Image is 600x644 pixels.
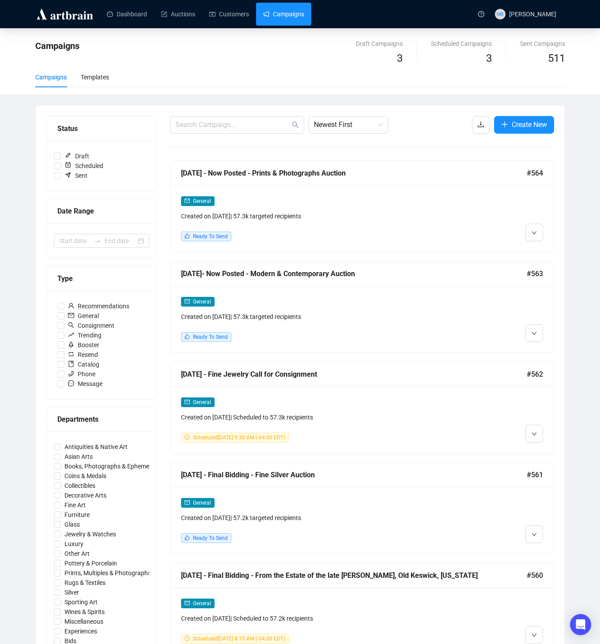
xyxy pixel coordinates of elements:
span: #562 [527,369,543,380]
span: Resend [64,350,102,359]
span: retweet [68,351,74,357]
span: clock-circle [185,434,190,440]
span: Sporting Art [61,597,101,607]
span: plus [501,121,508,128]
span: General [193,299,211,305]
span: to [94,237,101,244]
div: Open Intercom Messenger [570,614,591,635]
div: Status [57,123,146,134]
span: Newest First [314,116,383,133]
img: logo [35,7,94,21]
div: Created on [DATE] | 57.2k targeted recipients [181,513,451,523]
span: down [532,331,537,336]
span: like [185,334,190,339]
span: Scheduled [DATE] 8:15 AM (-04:00 EDT) [193,636,285,642]
span: Glass [61,520,83,529]
div: Campaigns [35,72,67,82]
span: question-circle [478,11,484,17]
div: [DATE] - Final Bidding - From the Estate of the late [PERSON_NAME], Old Keswick, [US_STATE] [181,570,527,581]
span: Collectibles [61,481,99,490]
span: Sent [61,171,91,180]
span: #563 [527,268,543,279]
span: Ready To Send [193,233,228,240]
div: Departments [57,414,146,425]
a: [DATE]- Now Posted - Modern & Contemporary Auction#563mailGeneralCreated on [DATE]| 57.3k targete... [170,261,554,353]
span: 3 [397,52,403,64]
span: Trending [64,330,105,340]
div: Type [57,273,146,284]
span: phone [68,371,74,377]
span: Other Art [61,549,93,558]
span: General [193,399,211,405]
span: clock-circle [185,636,190,641]
div: Created on [DATE] | 57.3k targeted recipients [181,211,451,221]
span: Pottery & Porcelain [61,558,121,568]
span: General [193,500,211,506]
span: Miscellaneous [61,617,107,626]
span: Rugs & Textiles [61,578,109,588]
span: Ready To Send [193,535,228,541]
span: Create New [512,119,547,130]
span: Luxury [61,539,87,549]
a: Customers [209,3,249,26]
span: search [68,322,74,328]
div: Created on [DATE] | Scheduled to 57.2k recipients [181,614,451,623]
span: Draft [61,151,93,161]
span: rise [68,332,74,338]
span: 3 [486,52,492,64]
input: Start date [59,236,91,246]
span: mail [185,600,190,606]
div: [DATE]- Now Posted - Modern & Contemporary Auction [181,268,527,279]
span: mail [185,500,190,505]
span: Books, Photographs & Ephemera [61,461,158,471]
a: [DATE] - Final Bidding - Fine Silver Auction#561mailGeneralCreated on [DATE]| 57.2k targeted reci... [170,462,554,554]
div: [DATE] - Now Posted - Prints & Photographs Auction [181,168,527,179]
span: Experiences [61,626,101,636]
span: Phone [64,369,99,379]
span: Fine Art [61,500,89,510]
div: Created on [DATE] | Scheduled to 57.3k recipients [181,412,451,422]
span: Jewelry & Watches [61,529,120,539]
span: mail [185,399,190,404]
span: Coins & Medals [61,471,110,481]
button: Create New [494,116,554,134]
input: Search Campaign... [175,120,290,130]
a: Campaigns [263,3,304,26]
span: Asian Arts [61,452,96,461]
span: MB [497,10,504,18]
span: down [532,230,537,236]
span: General [193,198,211,204]
span: Catalog [64,359,103,369]
div: Date Range [57,206,146,217]
span: down [532,532,537,537]
span: Campaigns [35,41,79,51]
span: General [193,600,211,607]
span: 511 [548,52,565,64]
span: mail [185,299,190,304]
span: swap-right [94,237,101,244]
span: like [185,535,190,540]
span: Scheduled [DATE] 9:30 AM (-04:00 EDT) [193,434,285,441]
span: Recommendations [64,301,133,311]
a: [DATE] - Fine Jewelry Call for Consignment#562mailGeneralCreated on [DATE]| Scheduled to 57.3k re... [170,362,554,453]
span: Wines & Spirits [61,607,108,617]
span: Prints, Multiples & Photographs [61,568,155,578]
div: [DATE] - Fine Jewelry Call for Consignment [181,369,527,380]
span: like [185,233,190,239]
span: #561 [527,469,543,480]
div: Draft Campaigns [356,39,403,49]
span: Furniture [61,510,93,520]
span: Decorative Arts [61,490,110,500]
span: Message [64,379,106,389]
div: Templates [81,72,109,82]
span: mail [68,312,74,318]
span: download [477,121,484,128]
span: search [292,121,299,128]
span: message [68,380,74,386]
span: Consignment [64,321,118,330]
span: General [64,311,102,321]
div: Sent Campaigns [520,39,565,49]
span: Ready To Send [193,334,228,340]
span: down [532,633,537,638]
a: Dashboard [107,3,147,26]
